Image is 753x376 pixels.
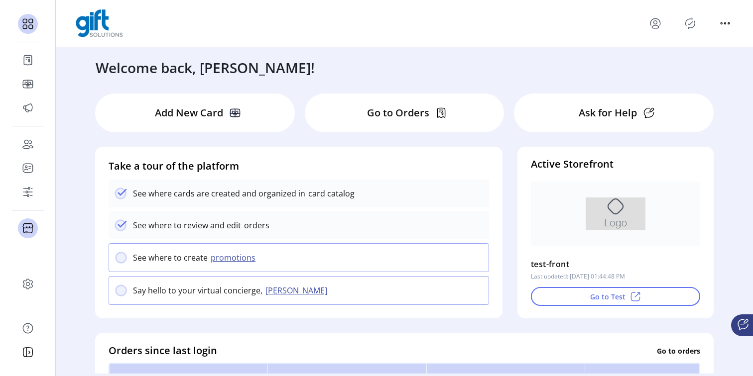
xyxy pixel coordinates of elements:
button: promotions [208,252,261,264]
img: logo [76,9,123,37]
p: orders [241,219,269,231]
p: test-front [531,256,569,272]
h4: Active Storefront [531,157,700,172]
button: Go to Test [531,287,700,306]
p: Ask for Help [579,105,637,120]
button: Publisher Panel [682,15,698,31]
p: Add New Card [155,105,223,120]
p: See where to create [133,252,208,264]
p: Go to Orders [367,105,429,120]
p: Last updated: [DATE] 01:44:48 PM [531,272,625,281]
h3: Welcome back, [PERSON_NAME]! [96,57,315,78]
p: card catalog [305,188,355,199]
p: Go to orders [657,345,700,356]
button: menu [647,15,663,31]
p: Say hello to your virtual concierge, [133,284,262,296]
button: menu [717,15,733,31]
h4: Take a tour of the platform [109,159,489,174]
button: [PERSON_NAME] [262,284,333,296]
p: See where cards are created and organized in [133,188,305,199]
p: See where to review and edit [133,219,241,231]
h4: Orders since last login [109,343,217,358]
